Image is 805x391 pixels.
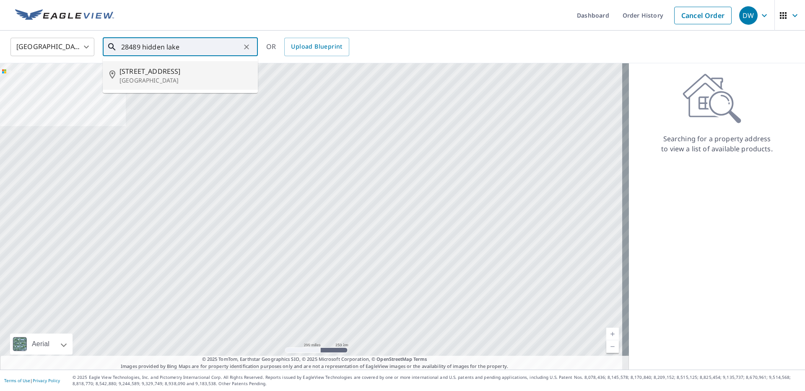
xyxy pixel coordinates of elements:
button: Clear [241,41,252,53]
a: Current Level 5, Zoom In [606,328,619,340]
div: OR [266,38,349,56]
a: Current Level 5, Zoom Out [606,340,619,353]
div: Aerial [10,334,73,355]
span: Upload Blueprint [291,41,342,52]
a: Terms [413,356,427,362]
span: [STREET_ADDRESS] [119,66,251,76]
p: [GEOGRAPHIC_DATA] [119,76,251,85]
p: © 2025 Eagle View Technologies, Inc. and Pictometry International Corp. All Rights Reserved. Repo... [73,374,801,387]
input: Search by address or latitude-longitude [121,35,241,59]
p: Searching for a property address to view a list of available products. [661,134,773,154]
a: Upload Blueprint [284,38,349,56]
div: Aerial [29,334,52,355]
a: Privacy Policy [33,378,60,383]
p: | [4,378,60,383]
div: [GEOGRAPHIC_DATA] [10,35,94,59]
a: Terms of Use [4,378,30,383]
img: EV Logo [15,9,114,22]
span: © 2025 TomTom, Earthstar Geographics SIO, © 2025 Microsoft Corporation, © [202,356,427,363]
a: OpenStreetMap [377,356,412,362]
a: Cancel Order [674,7,732,24]
div: DW [739,6,758,25]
